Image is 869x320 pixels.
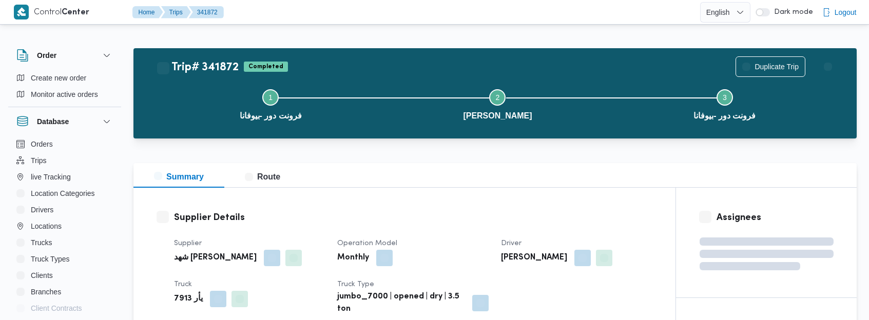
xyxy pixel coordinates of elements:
[835,6,857,18] span: Logout
[31,171,71,183] span: live Tracking
[240,110,302,122] span: فرونت دور -بيوفانا
[157,77,384,130] button: فرونت دور -بيوفانا
[12,234,117,251] button: Trucks
[611,77,838,130] button: فرونت دور -بيوفانا
[12,284,117,300] button: Branches
[8,70,121,107] div: Order
[174,281,192,288] span: Truck
[31,187,95,199] span: Location Categories
[62,9,89,16] b: Center
[337,281,374,288] span: Truck Type
[37,115,69,128] h3: Database
[12,300,117,316] button: Client Contracts
[384,77,611,130] button: [PERSON_NAME]
[337,252,369,264] b: Monthly
[31,220,62,232] span: Locations
[12,136,117,152] button: Orders
[12,70,117,86] button: Create new order
[37,49,56,62] h3: Order
[496,93,500,102] span: 2
[245,172,280,181] span: Route
[31,88,98,101] span: Monitor active orders
[174,293,203,305] b: يأر 7913
[12,202,117,218] button: Drivers
[31,236,52,249] span: Trucks
[501,252,567,264] b: [PERSON_NAME]
[31,72,86,84] span: Create new order
[770,8,813,16] span: Dark mode
[174,252,257,264] b: شهد [PERSON_NAME]
[248,64,283,70] b: Completed
[14,5,29,19] img: X8yXhbKr1z7QwAAAABJRU5ErkJggg==
[12,267,117,284] button: Clients
[154,172,204,181] span: Summary
[132,6,163,18] button: Home
[174,240,202,247] span: Supplier
[31,138,53,150] span: Orders
[723,93,727,102] span: 3
[12,185,117,202] button: Location Categories
[161,6,191,18] button: Trips
[818,2,861,23] button: Logout
[717,211,834,225] h3: Assignees
[12,169,117,185] button: live Tracking
[189,6,224,18] button: 341872
[818,56,838,77] button: Actions
[463,110,532,122] span: [PERSON_NAME]
[16,115,113,128] button: Database
[337,240,397,247] span: Operation Model
[31,154,47,167] span: Trips
[755,61,799,73] span: Duplicate Trip
[31,253,69,265] span: Truck Types
[157,61,239,74] h2: Trip# 341872
[31,302,82,314] span: Client Contracts
[31,269,53,282] span: Clients
[12,218,117,234] button: Locations
[174,211,652,225] h3: Supplier Details
[693,110,756,122] span: فرونت دور -بيوفانا
[31,286,61,298] span: Branches
[736,56,805,77] button: Duplicate Trip
[244,62,288,72] span: Completed
[31,204,53,216] span: Drivers
[12,152,117,169] button: Trips
[337,291,465,315] b: jumbo_7000 | opened | dry | 3.5 ton
[501,240,522,247] span: Driver
[16,49,113,62] button: Order
[268,93,273,102] span: 1
[12,251,117,267] button: Truck Types
[12,86,117,103] button: Monitor active orders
